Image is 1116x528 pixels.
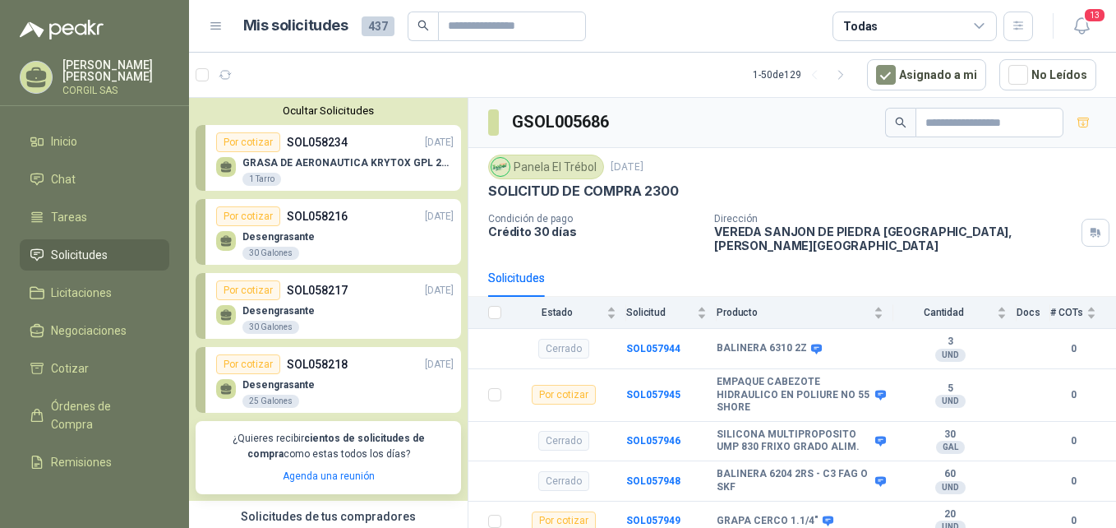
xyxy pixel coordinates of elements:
a: SOL057945 [626,389,680,401]
div: 1 - 50 de 129 [753,62,854,88]
b: 30 [893,428,1007,442]
span: Producto [717,307,870,318]
span: # COTs [1050,307,1083,318]
span: 13 [1083,7,1106,23]
b: 0 [1050,341,1096,357]
img: Company Logo [491,158,510,176]
a: Por cotizarSOL058218[DATE] Desengrasante25 Galones [196,347,461,413]
th: Docs [1017,297,1050,329]
a: SOL057944 [626,343,680,354]
b: 0 [1050,387,1096,403]
th: Cantidad [893,297,1017,329]
button: 13 [1067,12,1096,41]
b: 0 [1050,433,1096,449]
b: BALINERA 6310 2Z [717,342,807,355]
p: VEREDA SANJON DE PIEDRA [GEOGRAPHIC_DATA] , [PERSON_NAME][GEOGRAPHIC_DATA] [714,225,1075,252]
div: Cerrado [538,431,589,451]
h1: Mis solicitudes [243,14,348,38]
span: Solicitudes [51,246,108,264]
div: Por cotizar [532,385,596,405]
span: Estado [511,307,603,318]
b: 20 [893,508,1007,521]
p: SOL058217 [287,281,348,299]
a: SOL057948 [626,475,680,487]
th: Estado [511,297,626,329]
b: cientos de solicitudes de compra [247,433,425,460]
p: Condición de pago [488,213,701,225]
a: Remisiones [20,447,169,478]
a: Por cotizarSOL058216[DATE] Desengrasante30 Galones [196,199,461,265]
div: Por cotizar [216,132,280,152]
a: Licitaciones [20,277,169,308]
span: Inicio [51,132,77,151]
b: SILICONA MULTIPROPOSITO UMP 830 FRIXO GRADO ALIM. [717,428,871,454]
b: BALINERA 6204 2RS - C3 FAG O SKF [717,468,871,493]
p: Desengrasante [242,231,315,243]
a: SOL057946 [626,435,680,447]
a: Chat [20,164,169,195]
p: SOL058234 [287,133,348,151]
p: Desengrasante [242,305,315,317]
a: Órdenes de Compra [20,391,169,440]
b: GRAPA CERCO 1.1/4" [717,515,819,528]
a: Tareas [20,201,169,233]
div: Por cotizar [216,354,280,374]
a: Por cotizarSOL058217[DATE] Desengrasante30 Galones [196,273,461,339]
span: Solicitud [626,307,694,318]
div: Por cotizar [216,280,280,300]
b: 60 [893,468,1007,481]
b: EMPAQUE CABEZOTE HIDRAULICO EN POLIURE NO 55 SHORE [717,376,871,415]
p: [DATE] [611,160,643,175]
p: CORGIL SAS [62,86,169,95]
p: Dirección [714,213,1075,225]
th: # COTs [1050,297,1116,329]
a: Inicio [20,126,169,157]
p: SOL058216 [287,207,348,225]
span: Órdenes de Compra [51,397,154,433]
a: Negociaciones [20,315,169,346]
a: Solicitudes [20,239,169,271]
div: 1 Tarro [242,173,281,186]
button: Ocultar Solicitudes [196,104,461,117]
a: SOL057949 [626,515,680,526]
p: [PERSON_NAME] [PERSON_NAME] [62,59,169,82]
span: Remisiones [51,453,112,471]
a: Configuración [20,484,169,516]
p: GRASA DE AERONAUTICA KRYTOX GPL 207 (SE ADJUNTA IMAGEN DE REFERENCIA) [242,157,454,169]
b: 0 [1050,474,1096,489]
div: UND [935,481,966,494]
button: Asignado a mi [867,59,986,90]
span: search [895,117,906,128]
div: 25 Galones [242,395,299,408]
button: No Leídos [999,59,1096,90]
h3: GSOL005686 [512,109,611,135]
p: [DATE] [425,135,454,151]
p: Desengrasante [242,379,315,391]
th: Producto [717,297,893,329]
span: search [417,20,429,31]
div: 30 Galones [242,247,299,260]
div: Panela El Trébol [488,155,604,179]
span: Licitaciones [51,284,112,302]
span: Negociaciones [51,322,127,340]
span: Cotizar [51,359,89,377]
span: 437 [362,16,394,36]
p: ¿Quieres recibir como estas todos los días? [205,431,451,462]
span: Cantidad [893,307,994,318]
p: [DATE] [425,209,454,225]
div: UND [935,349,966,362]
div: Solicitudes [488,269,545,287]
p: SOL058218 [287,355,348,373]
div: Por cotizar [216,206,280,226]
div: Cerrado [538,471,589,491]
a: Por cotizarSOL058234[DATE] GRASA DE AERONAUTICA KRYTOX GPL 207 (SE ADJUNTA IMAGEN DE REFERENCIA)1... [196,125,461,191]
p: [DATE] [425,283,454,299]
div: 30 Galones [242,321,299,334]
a: Agenda una reunión [283,470,375,482]
p: SOLICITUD DE COMPRA 2300 [488,183,679,200]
